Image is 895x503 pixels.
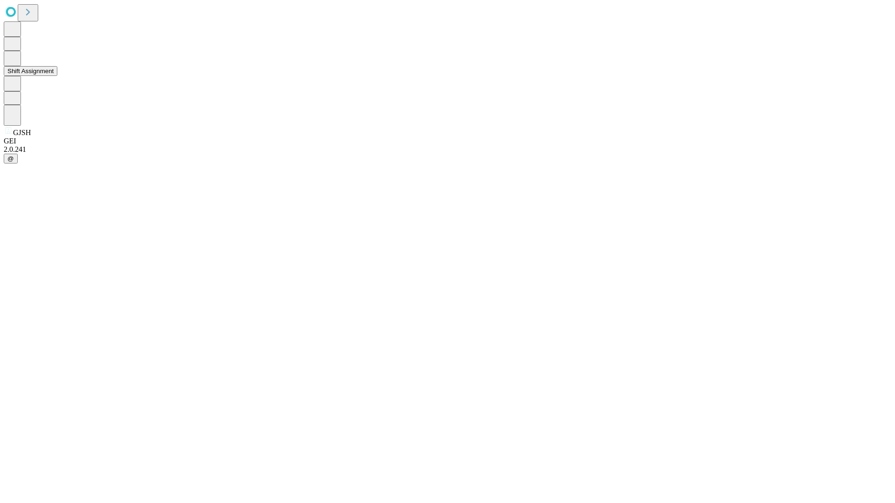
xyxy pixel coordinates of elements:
button: Shift Assignment [4,66,57,76]
button: @ [4,154,18,163]
div: 2.0.241 [4,145,891,154]
span: @ [7,155,14,162]
div: GEI [4,137,891,145]
span: GJSH [13,129,31,136]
